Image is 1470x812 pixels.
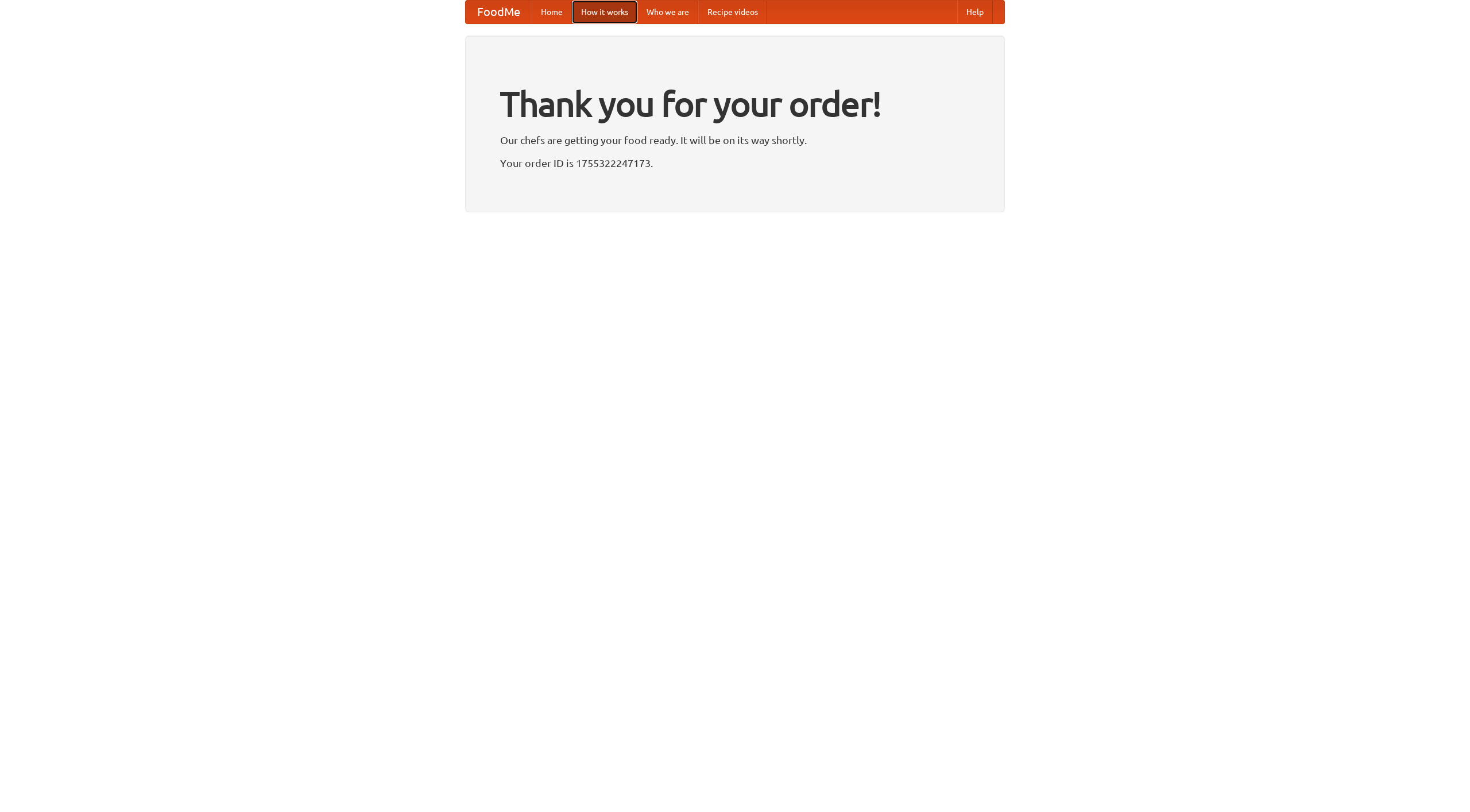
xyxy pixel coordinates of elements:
[637,1,698,24] a: Who we are
[500,131,970,149] p: Our chefs are getting your food ready. It will be on its way shortly.
[500,76,970,131] h1: Thank you for your order!
[572,1,637,24] a: How it works
[957,1,993,24] a: Help
[698,1,767,24] a: Recipe videos
[466,1,532,24] a: FoodMe
[532,1,572,24] a: Home
[500,154,970,172] p: Your order ID is 1755322247173.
